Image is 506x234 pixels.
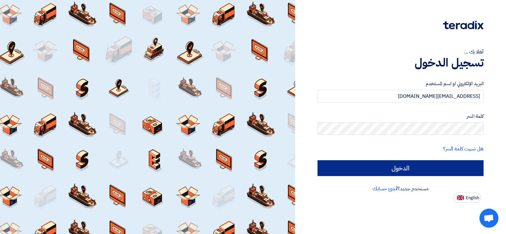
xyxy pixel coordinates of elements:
img: en-US.png [457,195,464,200]
button: English [453,193,481,203]
input: الدخول [318,160,484,176]
a: أنشئ حسابك [373,185,398,193]
a: هل نسيت كلمة السر؟ [443,145,484,153]
input: أدخل بريد العمل الإلكتروني او اسم المستخدم الخاص بك ... [318,90,484,103]
h1: تسجيل الدخول [318,56,484,70]
label: كلمة السر [318,113,484,120]
span: English [466,196,479,200]
label: البريد الإلكتروني او اسم المستخدم [318,80,484,87]
div: مستخدم جديد؟ [318,185,484,193]
img: Teradix logo [443,21,484,29]
div: أهلا بك ... [318,48,484,56]
a: Open chat [479,209,498,228]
